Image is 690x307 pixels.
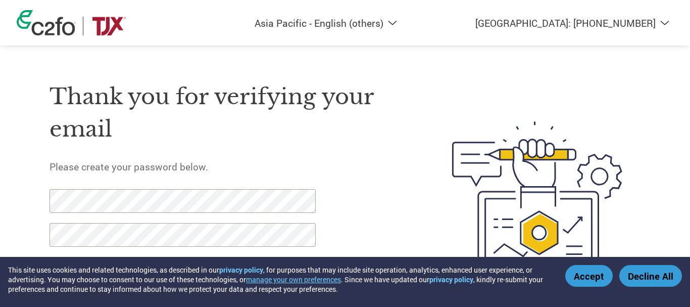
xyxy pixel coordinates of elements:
[8,265,551,294] div: This site uses cookies and related technologies, as described in our , for purposes that may incl...
[219,265,263,275] a: privacy policy
[50,80,404,146] h1: Thank you for verifying your email
[91,17,127,35] img: TJX
[17,10,75,35] img: c2fo logo
[429,275,473,284] a: privacy policy
[565,265,613,287] button: Accept
[246,275,341,284] button: manage your own preferences
[619,265,682,287] button: Decline All
[50,160,404,173] h5: Please create your password below.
